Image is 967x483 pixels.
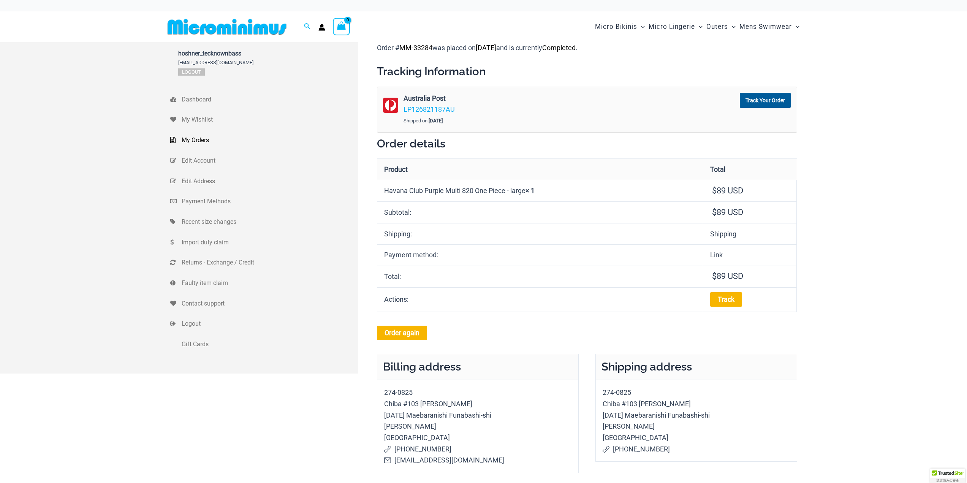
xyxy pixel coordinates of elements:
[637,17,645,36] span: Menu Toggle
[377,287,703,312] th: Actions:
[304,22,311,32] a: Search icon link
[178,50,253,57] span: hoshner_tecknownbass
[476,44,496,52] mark: [DATE]
[712,207,743,217] span: 89 USD
[384,454,571,466] p: [EMAIL_ADDRESS][DOMAIN_NAME]
[383,98,398,113] img: australia-post.png
[377,244,703,266] th: Payment method:
[703,223,797,244] td: Shipping
[182,257,356,268] span: Returns - Exchange / Credit
[728,17,736,36] span: Menu Toggle
[182,237,356,248] span: Import duty claim
[182,114,356,125] span: My Wishlist
[712,271,743,281] span: 89 USD
[170,150,358,171] a: Edit Account
[170,191,358,212] a: Payment Methods
[170,171,358,192] a: Edit Address
[377,354,579,380] h2: Billing address
[712,186,717,195] span: $
[592,14,803,40] nav: Site Navigation
[739,17,792,36] span: Mens Swimwear
[377,201,703,223] th: Subtotal:
[182,216,356,228] span: Recent size changes
[712,207,717,217] span: $
[595,17,637,36] span: Micro Bikinis
[170,252,358,273] a: Returns - Exchange / Credit
[377,42,797,54] p: Order # was placed on and is currently .
[738,15,801,38] a: Mens SwimwearMenu ToggleMenu Toggle
[182,298,356,309] span: Contact support
[182,277,356,289] span: Faulty item claim
[170,130,358,150] a: My Orders
[384,443,571,455] p: [PHONE_NUMBER]
[740,93,791,108] a: Track Your Order
[593,15,647,38] a: Micro BikinisMenu ToggleMenu Toggle
[399,44,432,52] mark: MM-33284
[182,176,356,187] span: Edit Address
[404,115,647,127] div: Shipped on:
[649,17,695,36] span: Micro Lingerie
[525,187,535,195] strong: × 1
[792,17,799,36] span: Menu Toggle
[703,159,797,180] th: Total
[377,180,703,201] td: Havana Club Purple Multi 820 One Piece - large
[318,24,325,31] a: Account icon link
[930,469,965,483] div: TrustedSite Certified
[178,68,205,76] a: Logout
[603,443,790,455] p: [PHONE_NUMBER]
[170,293,358,314] a: Contact support
[404,105,455,113] a: LP126821187AU
[595,354,797,380] h2: Shipping address
[542,44,576,52] mark: Completed
[704,15,738,38] a: OutersMenu ToggleMenu Toggle
[170,89,358,110] a: Dashboard
[706,17,728,36] span: Outers
[333,18,350,35] a: View Shopping Cart, empty
[377,223,703,244] th: Shipping:
[170,273,358,293] a: Faulty item claim
[377,64,797,79] h2: Tracking Information
[170,314,358,334] a: Logout
[170,334,358,355] a: Gift Cards
[170,109,358,130] a: My Wishlist
[377,136,797,151] h2: Order details
[703,244,797,266] td: Link
[182,94,356,105] span: Dashboard
[170,212,358,232] a: Recent size changes
[595,380,797,462] address: 274-0825 Chiba #103 [PERSON_NAME] [DATE] Maebaranishi Funabashi-shi [PERSON_NAME] [GEOGRAPHIC_DATA]
[182,135,356,146] span: My Orders
[377,380,579,473] address: 274-0825 Chiba #103 [PERSON_NAME] [DATE] Maebaranishi Funabashi-shi [PERSON_NAME] [GEOGRAPHIC_DATA]
[695,17,703,36] span: Menu Toggle
[182,196,356,207] span: Payment Methods
[182,155,356,166] span: Edit Account
[182,318,356,329] span: Logout
[178,60,253,65] span: [EMAIL_ADDRESS][DOMAIN_NAME]
[712,271,717,281] span: $
[377,159,703,180] th: Product
[170,232,358,253] a: Import duty claim
[647,15,704,38] a: Micro LingerieMenu ToggleMenu Toggle
[377,266,703,287] th: Total:
[404,93,646,104] strong: Australia Post
[429,118,443,124] strong: [DATE]
[710,292,742,307] a: Track order number MM-33284
[712,186,743,195] bdi: 89 USD
[377,326,427,340] a: Order again
[165,18,290,35] img: MM SHOP LOGO FLAT
[182,339,356,350] span: Gift Cards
